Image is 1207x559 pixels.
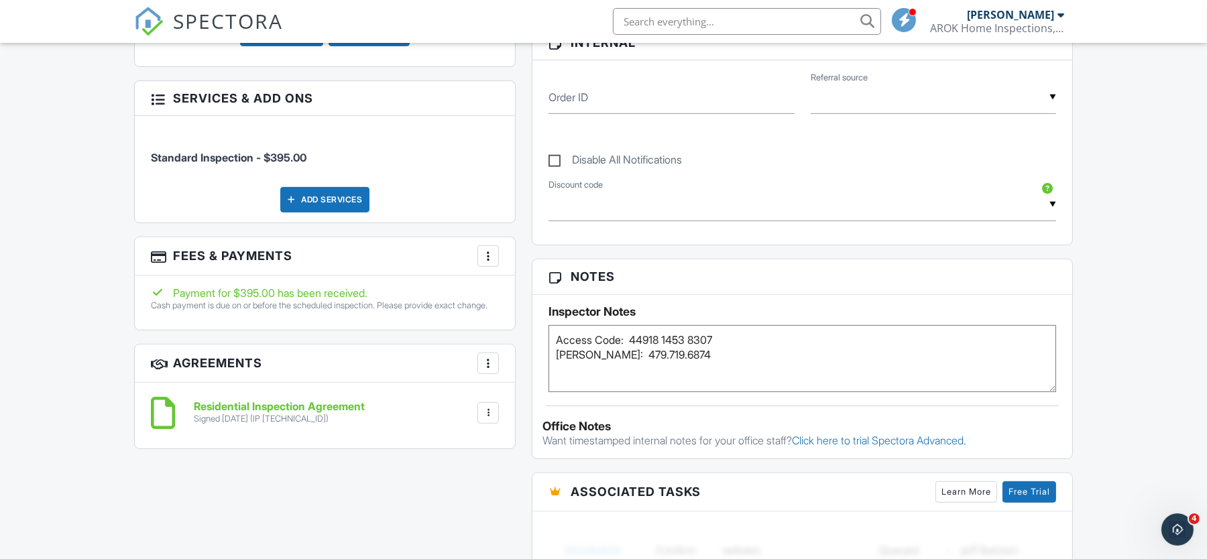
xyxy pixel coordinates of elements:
[549,305,1056,318] h5: Inspector Notes
[549,153,682,170] label: Disable All Notifications
[549,179,603,191] label: Discount code
[1189,513,1200,524] span: 4
[549,325,1056,392] textarea: Access Code: 44918 1453 8307
[1002,481,1056,503] a: Free Trial
[135,81,515,116] h3: Services & Add ons
[935,481,997,503] a: Learn More
[542,420,1062,433] div: Office Notes
[532,25,1072,60] h3: Internal
[151,151,306,164] span: Standard Inspection - $395.00
[811,72,868,84] label: Referral source
[532,259,1072,294] h3: Notes
[967,8,1054,21] div: [PERSON_NAME]
[151,126,499,176] li: Service: Standard Inspection
[151,300,499,311] p: Cash payment is due on or before the scheduled inspection. Please provide exact change.
[135,237,515,275] h3: Fees & Payments
[173,7,283,35] span: SPECTORA
[613,8,881,35] input: Search everything...
[280,187,369,212] div: Add Services
[151,286,499,300] div: Payment for $395.00 has been received.
[571,483,701,501] span: Associated Tasks
[135,345,515,383] h3: Agreements
[549,90,588,105] label: Order ID
[194,401,365,424] a: Residential Inspection Agreement Signed [DATE] (IP [TECHNICAL_ID])
[542,433,1062,448] p: Want timestamped internal notes for your office staff?
[194,414,365,424] div: Signed [DATE] (IP [TECHNICAL_ID])
[194,401,365,413] h6: Residential Inspection Agreement
[930,21,1064,35] div: AROK Home Inspections, LLC
[792,434,966,447] a: Click here to trial Spectora Advanced.
[134,7,164,36] img: The Best Home Inspection Software - Spectora
[134,18,283,46] a: SPECTORA
[1161,513,1194,546] iframe: Intercom live chat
